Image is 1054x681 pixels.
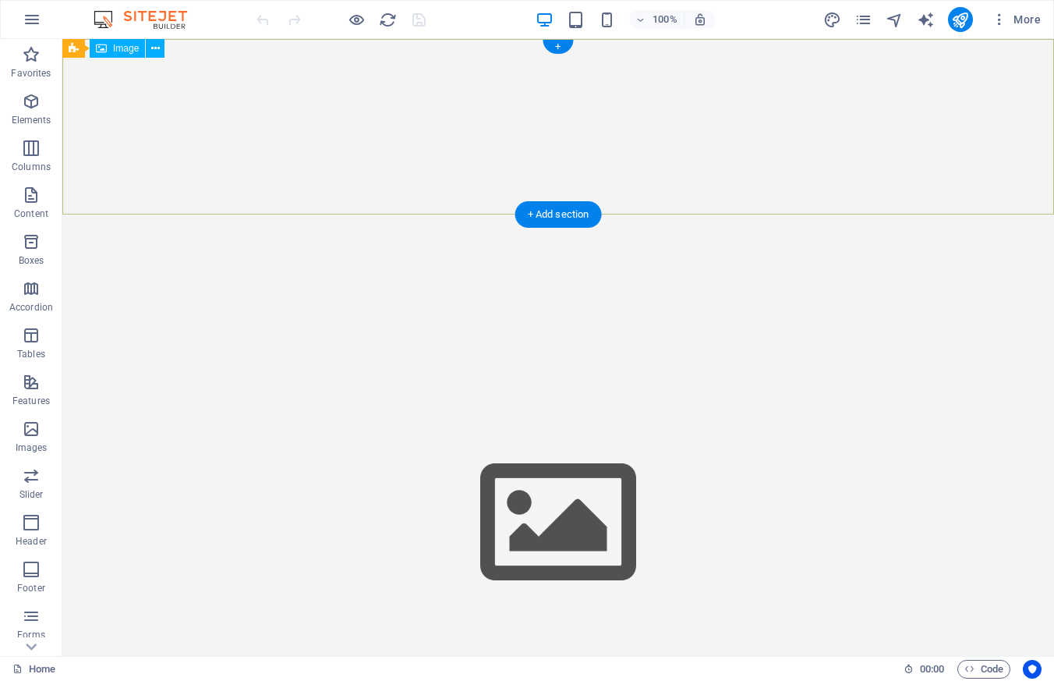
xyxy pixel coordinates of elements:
[17,582,45,594] p: Footer
[17,348,45,360] p: Tables
[515,201,602,228] div: + Add section
[920,660,944,679] span: 00 00
[854,11,872,29] i: Pages (Ctrl+Alt+S)
[14,207,48,220] p: Content
[12,395,50,407] p: Features
[951,11,969,29] i: Publish
[16,535,47,548] p: Header
[19,488,44,501] p: Slider
[886,11,904,29] i: Navigator
[90,10,207,29] img: Editor Logo
[917,11,935,29] i: AI Writer
[17,629,45,641] p: Forms
[948,7,973,32] button: publish
[992,12,1041,27] span: More
[1023,660,1042,679] button: Usercentrics
[12,114,51,126] p: Elements
[957,660,1010,679] button: Code
[886,10,904,29] button: navigator
[693,12,707,27] i: On resize automatically adjust zoom level to fit chosen device.
[16,442,48,454] p: Images
[113,44,139,53] span: Image
[931,663,933,675] span: :
[823,11,841,29] i: Design (Ctrl+Alt+Y)
[378,10,397,29] button: reload
[854,10,873,29] button: pages
[904,660,945,679] h6: Session time
[11,67,51,80] p: Favorites
[653,10,677,29] h6: 100%
[19,254,44,267] p: Boxes
[379,11,397,29] i: Reload page
[985,7,1047,32] button: More
[12,660,55,679] a: Click to cancel selection. Double-click to open Pages
[917,10,936,29] button: text_generator
[823,10,842,29] button: design
[629,10,684,29] button: 100%
[964,660,1003,679] span: Code
[543,40,573,54] div: +
[12,161,51,173] p: Columns
[347,10,366,29] button: Click here to leave preview mode and continue editing
[9,301,53,314] p: Accordion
